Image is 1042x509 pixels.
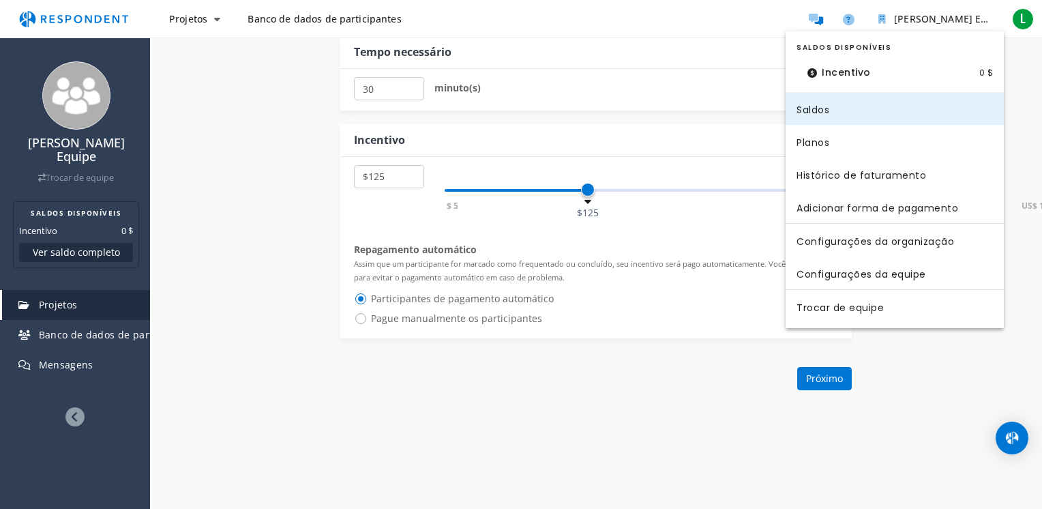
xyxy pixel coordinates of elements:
[786,257,1004,289] a: Configurações da equipe
[786,224,1004,257] a: Configurações da organização
[786,125,1004,158] a: Planos de cobrança
[979,59,993,87] dd: 0 $
[786,158,1004,190] a: Histórico de faturamento
[786,37,1004,92] section: Resumo do saldo da equipe
[786,190,1004,223] a: Adicionar forma de pagamento
[996,422,1028,454] div: Abra o Intercom Messenger
[786,92,1004,125] a: Saldos de faturamento
[786,290,1004,323] a: Trocar de equipe
[797,42,993,53] h2: Saldos disponíveis
[822,66,871,80] font: Incentivo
